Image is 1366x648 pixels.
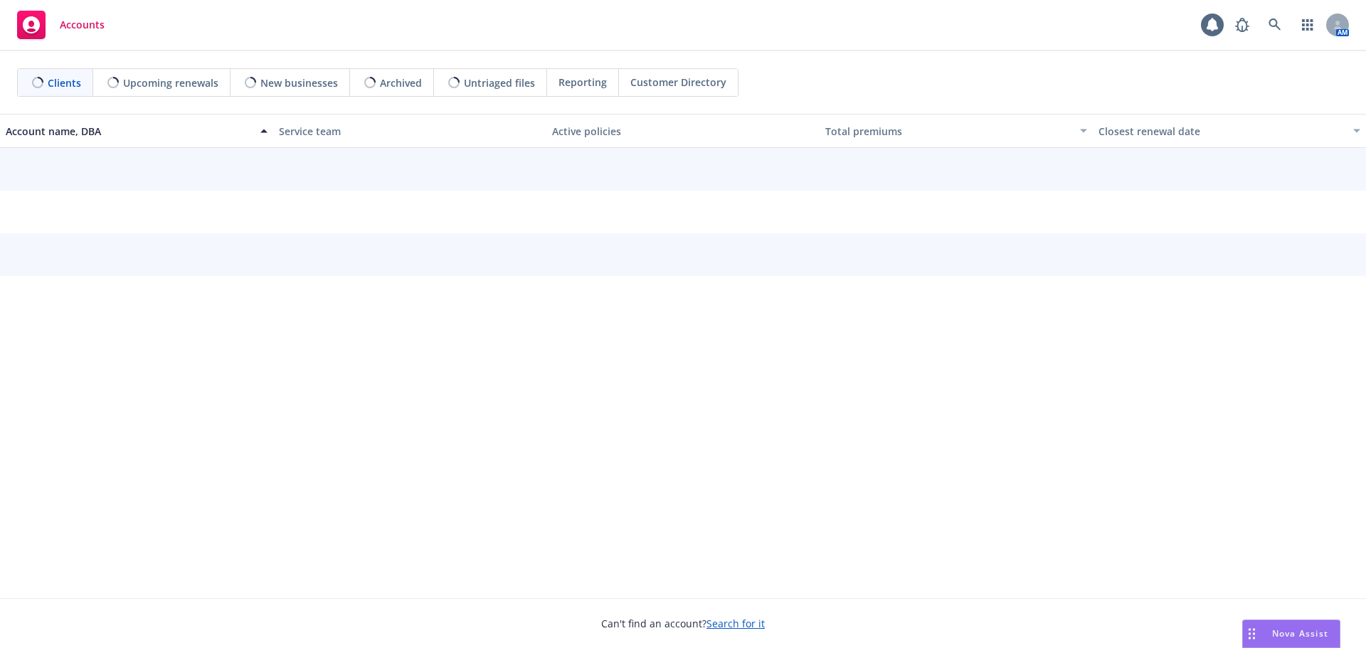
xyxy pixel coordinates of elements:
span: Customer Directory [630,75,726,90]
a: Search for it [706,617,765,630]
a: Report a Bug [1228,11,1256,39]
button: Active policies [546,114,820,148]
div: Service team [279,124,541,139]
span: Reporting [558,75,607,90]
div: Drag to move [1243,620,1261,647]
a: Switch app [1293,11,1322,39]
a: Search [1261,11,1289,39]
button: Service team [273,114,546,148]
button: Closest renewal date [1093,114,1366,148]
span: Untriaged files [464,75,535,90]
button: Total premiums [820,114,1093,148]
span: Can't find an account? [601,616,765,631]
span: Clients [48,75,81,90]
div: Active policies [552,124,814,139]
span: New businesses [260,75,338,90]
span: Upcoming renewals [123,75,218,90]
span: Accounts [60,19,105,31]
div: Account name, DBA [6,124,252,139]
a: Accounts [11,5,110,45]
span: Nova Assist [1272,627,1328,639]
span: Archived [380,75,422,90]
div: Closest renewal date [1098,124,1345,139]
button: Nova Assist [1242,620,1340,648]
div: Total premiums [825,124,1071,139]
